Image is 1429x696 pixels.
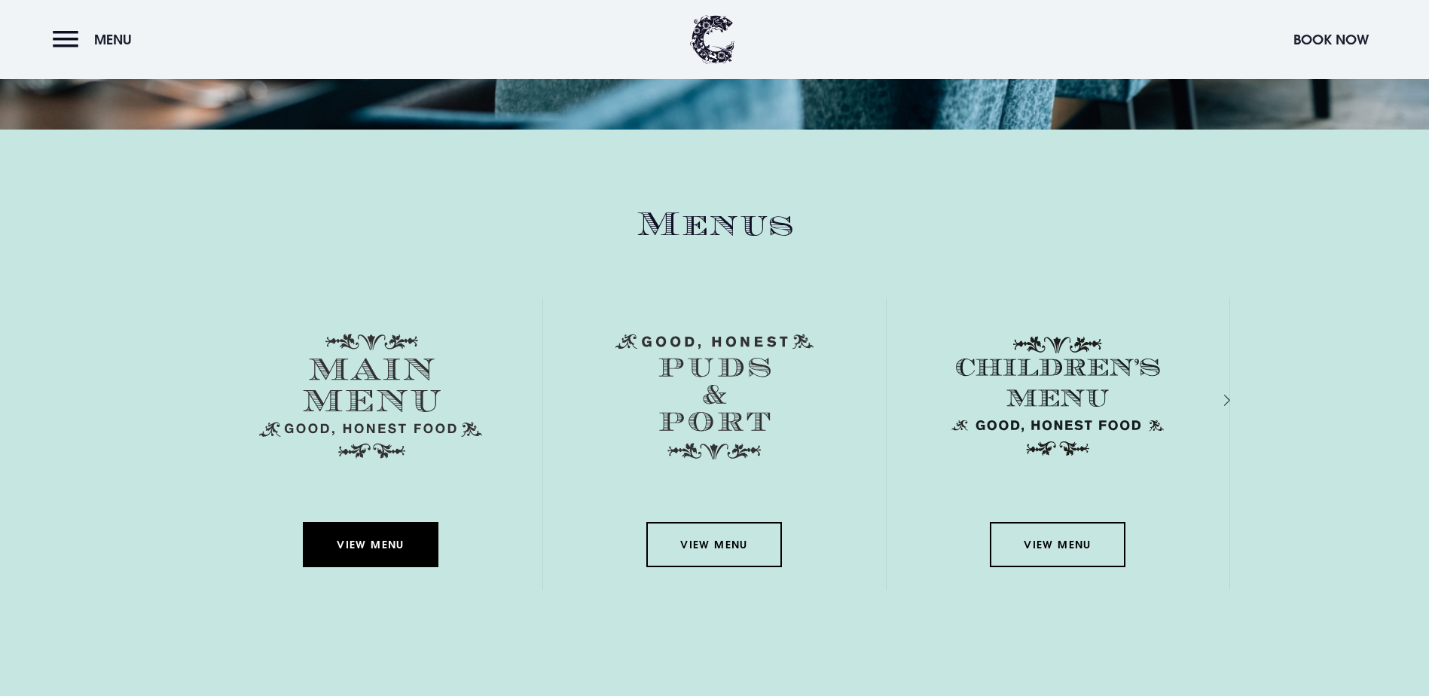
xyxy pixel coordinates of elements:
img: Menu main menu [259,334,482,459]
button: Menu [53,23,139,56]
img: Clandeboye Lodge [690,15,735,64]
h2: Menus [200,205,1230,245]
a: View Menu [303,522,438,567]
a: View Menu [990,522,1125,567]
img: Childrens Menu 1 [946,334,1169,459]
div: Next slide [1204,389,1218,411]
a: View Menu [646,522,782,567]
img: Menu puds and port [615,334,814,460]
button: Book Now [1286,23,1376,56]
span: Menu [94,31,132,48]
